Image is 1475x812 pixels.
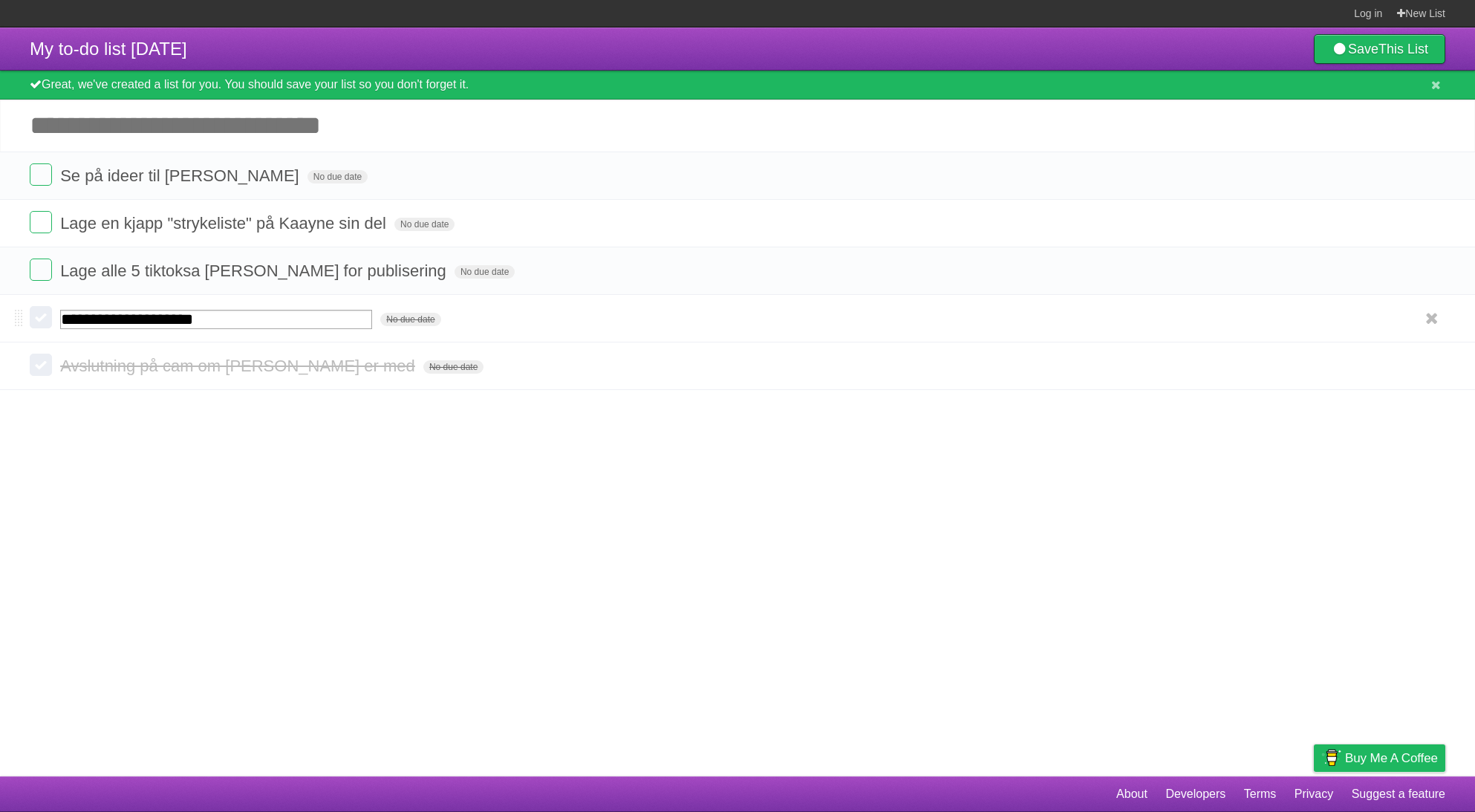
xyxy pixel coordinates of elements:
a: Buy me a coffee [1314,744,1445,772]
span: Lage en kjapp "strykeliste" på Kaayne sin del [60,214,390,233]
span: No due date [455,265,515,279]
b: This List [1378,42,1428,56]
a: Suggest a feature [1352,780,1445,808]
span: Avslutning på cam om [PERSON_NAME] er med [60,357,419,375]
a: SaveThis List [1314,34,1445,64]
span: Se på ideer til [PERSON_NAME] [60,166,303,185]
span: No due date [423,360,483,374]
label: Done [30,163,52,186]
label: Done [30,259,52,281]
img: Buy me a coffee [1321,745,1341,770]
label: Done [30,354,52,376]
a: Terms [1244,780,1277,808]
a: Developers [1165,780,1225,808]
span: My to-do list [DATE] [30,39,187,59]
a: About [1116,780,1147,808]
span: No due date [394,218,455,231]
span: Buy me a coffee [1345,745,1438,771]
span: Lage alle 5 tiktoksa [PERSON_NAME] for publisering [60,262,450,280]
label: Done [30,211,52,233]
label: Done [30,306,52,328]
span: No due date [307,170,368,183]
span: No due date [380,313,440,326]
a: Privacy [1295,780,1333,808]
